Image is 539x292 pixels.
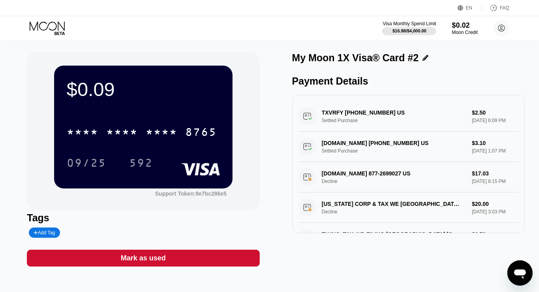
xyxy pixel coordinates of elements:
div: Payment Details [292,75,525,87]
div: My Moon 1X Visa® Card #2 [292,52,419,64]
div: Support Token:9e7bc286e5 [155,190,227,197]
div: Visa Monthly Spend Limit$16.98/$4,000.00 [383,21,436,35]
div: Add Tag [29,228,60,238]
div: 592 [123,153,159,173]
div: 592 [129,158,153,170]
iframe: Button to launch messaging window [507,260,533,286]
div: Moon Credit [452,30,478,35]
div: Mark as used [121,254,166,263]
div: $0.02 [452,21,478,30]
div: EN [466,5,473,11]
div: Tags [27,212,259,224]
div: Support Token: 9e7bc286e5 [155,190,227,197]
div: 09/25 [61,153,112,173]
div: FAQ [500,5,509,11]
div: $0.09 [67,78,220,100]
div: 8765 [185,127,217,139]
div: FAQ [482,4,509,12]
div: $16.98 / $4,000.00 [393,28,426,33]
div: Mark as used [27,250,259,267]
div: 09/25 [67,158,106,170]
div: Add Tag [34,230,55,235]
div: $0.02Moon Credit [452,21,478,35]
div: Visa Monthly Spend Limit [383,21,436,26]
div: EN [458,4,482,12]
